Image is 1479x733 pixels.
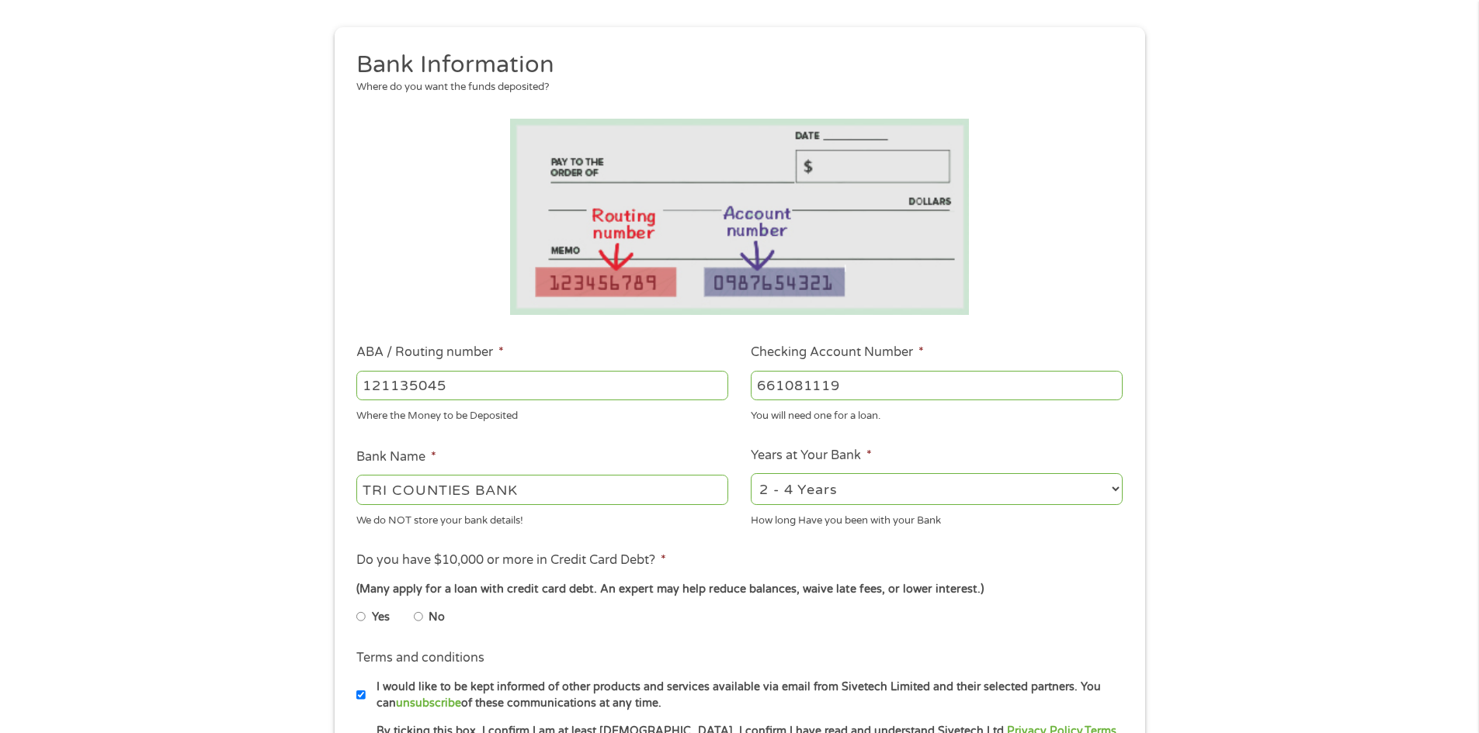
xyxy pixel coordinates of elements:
[356,449,436,465] label: Bank Name
[356,50,1111,81] h2: Bank Information
[510,119,970,315] img: Routing number location
[396,697,461,710] a: unsubscribe
[356,552,666,569] label: Do you have $10,000 or more in Credit Card Debt?
[751,403,1123,424] div: You will need one for a loan.
[751,507,1123,528] div: How long Have you been with your Bank
[751,448,872,464] label: Years at Your Bank
[751,371,1123,400] input: 345634636
[356,371,728,400] input: 263177916
[356,403,728,424] div: Where the Money to be Deposited
[356,650,484,666] label: Terms and conditions
[356,80,1111,95] div: Where do you want the funds deposited?
[372,609,390,626] label: Yes
[356,581,1122,598] div: (Many apply for a loan with credit card debt. An expert may help reduce balances, waive late fees...
[356,507,728,528] div: We do NOT store your bank details!
[356,344,504,361] label: ABA / Routing number
[429,609,445,626] label: No
[751,344,924,361] label: Checking Account Number
[366,679,1127,712] label: I would like to be kept informed of other products and services available via email from Sivetech...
